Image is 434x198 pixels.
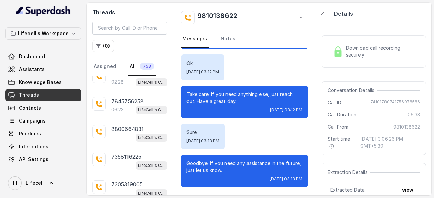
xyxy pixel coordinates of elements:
[370,99,420,106] span: 74101780741756978586
[328,124,348,130] span: Call From
[186,138,219,144] span: [DATE] 03:13 PM
[398,184,417,196] button: view
[19,143,48,150] span: Integrations
[19,79,62,86] span: Knowledge Bases
[138,134,165,141] p: LifeCell's Call Assistant
[5,153,81,166] a: API Settings
[186,160,302,174] p: Goodbye. If you need any assistance in the future, just let us know.
[5,27,81,40] button: Lifecell's Workspace
[138,107,165,113] p: LifeCell's Call Assistant
[197,11,237,24] h2: 9810138622
[333,46,343,57] img: Lock Icon
[111,180,143,189] p: 7305319005
[328,169,370,176] span: Extraction Details
[111,153,141,161] p: 7358116225
[5,76,81,88] a: Knowledge Bases
[92,58,167,76] nav: Tabs
[18,29,69,38] p: Lifecell's Workspace
[128,58,156,76] a: All753
[111,79,124,85] p: 02:28
[26,180,44,186] span: Lifecell
[328,111,356,118] span: Call Duration
[16,5,71,16] img: light.svg
[5,128,81,140] a: Pipelines
[19,130,41,137] span: Pipelines
[5,140,81,153] a: Integrations
[270,176,302,182] span: [DATE] 03:13 PM
[408,111,420,118] span: 06:33
[186,91,302,105] p: Take care. If you need anything else, just reach out. Have a great day.
[92,58,117,76] a: Assigned
[19,105,41,111] span: Contacts
[346,45,417,58] span: Download call recording securely
[19,156,48,163] span: API Settings
[111,106,124,113] p: 06:23
[186,69,219,75] span: [DATE] 03:12 PM
[360,136,420,149] span: [DATE] 3:06:26 PM GMT+5:30
[328,87,377,94] span: Conversation Details
[181,30,209,48] a: Messages
[393,124,420,130] span: 9810138622
[328,136,355,149] span: Start time
[5,89,81,101] a: Threads
[181,30,308,48] nav: Tabs
[138,79,165,86] p: LifeCell's Call Assistant
[138,190,165,197] p: LifeCell's Call Assistant
[92,8,167,16] h2: Threads
[270,107,302,113] span: [DATE] 03:12 PM
[186,60,219,67] p: Ok.
[219,30,237,48] a: Notes
[334,9,353,18] p: Details
[5,50,81,63] a: Dashboard
[138,162,165,169] p: LifeCell's Call Assistant
[19,117,46,124] span: Campaigns
[140,63,154,70] span: 753
[328,99,341,106] span: Call ID
[111,125,144,133] p: 8800664831
[5,102,81,114] a: Contacts
[111,97,144,105] p: 7845756258
[330,186,365,193] span: Extracted Data
[92,22,167,35] input: Search by Call ID or Phone Number
[13,180,17,187] text: LI
[5,174,81,193] a: Lifecell
[19,53,45,60] span: Dashboard
[5,115,81,127] a: Campaigns
[186,129,219,136] p: Sure.
[19,66,45,73] span: Assistants
[92,40,114,52] button: (0)
[5,63,81,75] a: Assistants
[19,92,39,98] span: Threads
